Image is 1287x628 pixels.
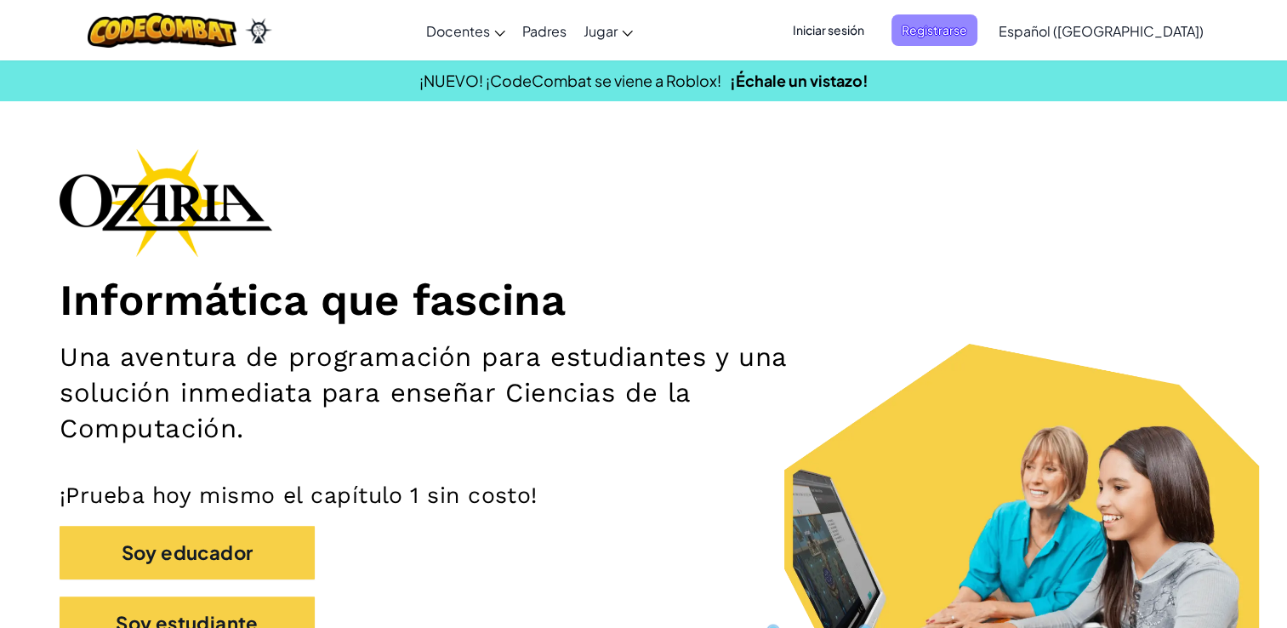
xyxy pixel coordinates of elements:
span: Jugar [584,22,618,40]
button: Iniciar sesión [783,14,874,46]
img: Ozaria branding logo [60,148,272,257]
a: Jugar [575,8,641,54]
a: Padres [514,8,575,54]
img: CodeCombat logo [88,13,236,48]
h1: Informática que fascina [60,274,1227,327]
button: Registrarse [891,14,977,46]
span: Español ([GEOGRAPHIC_DATA]) [999,22,1204,40]
p: ¡Prueba hoy mismo el capítulo 1 sin costo! [60,481,1227,509]
a: Español ([GEOGRAPHIC_DATA]) [990,8,1212,54]
button: Soy educador [60,526,315,579]
h2: Una aventura de programación para estudiantes y una solución inmediata para enseñar Ciencias de l... [60,340,842,447]
img: Ozaria [245,18,272,43]
span: Docentes [426,22,490,40]
a: ¡Échale un vistazo! [730,71,868,90]
a: Docentes [418,8,514,54]
span: ¡NUEVO! ¡CodeCombat se viene a Roblox! [419,71,721,90]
